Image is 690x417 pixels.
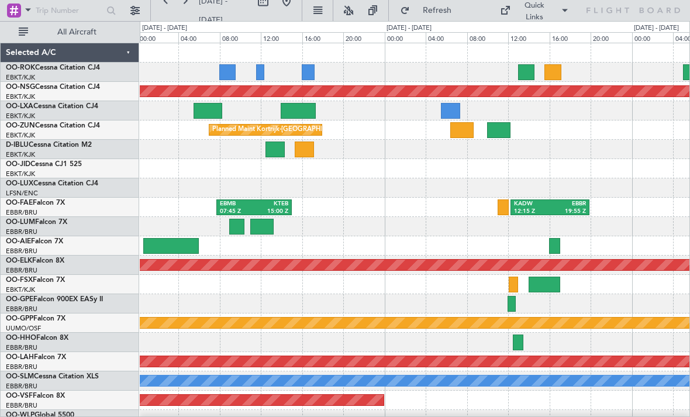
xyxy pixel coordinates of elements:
div: EBMB [220,200,254,208]
span: OO-NSG [6,84,35,91]
a: EBBR/BRU [6,266,37,275]
span: OO-FAE [6,199,33,206]
span: OO-GPE [6,296,33,303]
div: 12:15 Z [514,208,550,216]
div: 12:00 [261,32,302,43]
a: OO-NSGCessna Citation CJ4 [6,84,100,91]
span: OO-ZUN [6,122,35,129]
a: EBKT/KJK [6,112,35,120]
div: 00:00 [137,32,179,43]
span: OO-ROK [6,64,35,71]
div: 12:00 [508,32,550,43]
div: 15:00 Z [254,208,288,216]
a: OO-GPEFalcon 900EX EASy II [6,296,103,303]
a: OO-ELKFalcon 8X [6,257,64,264]
a: D-IBLUCessna Citation M2 [6,142,92,149]
span: OO-FSX [6,277,33,284]
div: 08:00 [467,32,509,43]
a: EBBR/BRU [6,363,37,371]
a: OO-GPPFalcon 7X [6,315,65,322]
a: OO-JIDCessna CJ1 525 [6,161,82,168]
span: OO-SLM [6,373,34,380]
div: EBBR [550,200,586,208]
span: OO-AIE [6,238,31,245]
a: OO-FSXFalcon 7X [6,277,65,284]
button: Refresh [395,1,465,20]
div: 20:00 [343,32,385,43]
a: OO-LUXCessna Citation CJ4 [6,180,98,187]
span: OO-GPP [6,315,33,322]
div: 04:00 [178,32,220,43]
a: OO-ZUNCessna Citation CJ4 [6,122,100,129]
a: EBKT/KJK [6,131,35,140]
a: EBBR/BRU [6,228,37,236]
a: OO-LUMFalcon 7X [6,219,67,226]
span: Refresh [412,6,461,15]
div: 00:00 [632,32,674,43]
span: OO-ELK [6,257,32,264]
div: KADW [514,200,550,208]
span: OO-LXA [6,103,33,110]
a: UUMO/OSF [6,324,41,333]
a: EBBR/BRU [6,305,37,313]
div: 16:00 [550,32,591,43]
span: OO-LUX [6,180,33,187]
div: [DATE] - [DATE] [634,23,679,33]
a: EBKT/KJK [6,92,35,101]
div: 00:00 [385,32,426,43]
div: 20:00 [591,32,632,43]
a: OO-AIEFalcon 7X [6,238,63,245]
a: OO-ROKCessna Citation CJ4 [6,64,100,71]
div: 16:00 [302,32,344,43]
a: OO-LAHFalcon 7X [6,354,66,361]
a: EBKT/KJK [6,73,35,82]
a: OO-SLMCessna Citation XLS [6,373,99,380]
button: Quick Links [494,1,575,20]
span: OO-LUM [6,219,35,226]
a: EBKT/KJK [6,285,35,294]
a: OO-FAEFalcon 7X [6,199,65,206]
div: 08:00 [220,32,261,43]
a: EBBR/BRU [6,208,37,217]
a: EBKT/KJK [6,150,35,159]
a: OO-HHOFalcon 8X [6,335,68,342]
span: OO-LAH [6,354,34,361]
span: OO-VSF [6,392,33,399]
span: D-IBLU [6,142,29,149]
div: 19:55 Z [550,208,586,216]
a: LFSN/ENC [6,189,38,198]
a: EBBR/BRU [6,401,37,410]
a: OO-VSFFalcon 8X [6,392,65,399]
a: OO-LXACessna Citation CJ4 [6,103,98,110]
div: 07:45 Z [220,208,254,216]
a: EBBR/BRU [6,382,37,391]
div: KTEB [254,200,288,208]
span: OO-JID [6,161,30,168]
a: EBBR/BRU [6,247,37,256]
input: Trip Number [36,2,103,19]
span: All Aircraft [30,28,123,36]
div: 04:00 [426,32,467,43]
a: EBBR/BRU [6,343,37,352]
a: EBKT/KJK [6,170,35,178]
span: OO-HHO [6,335,36,342]
div: [DATE] - [DATE] [142,23,187,33]
button: All Aircraft [13,23,127,42]
div: Planned Maint Kortrijk-[GEOGRAPHIC_DATA] [212,121,349,139]
div: [DATE] - [DATE] [387,23,432,33]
